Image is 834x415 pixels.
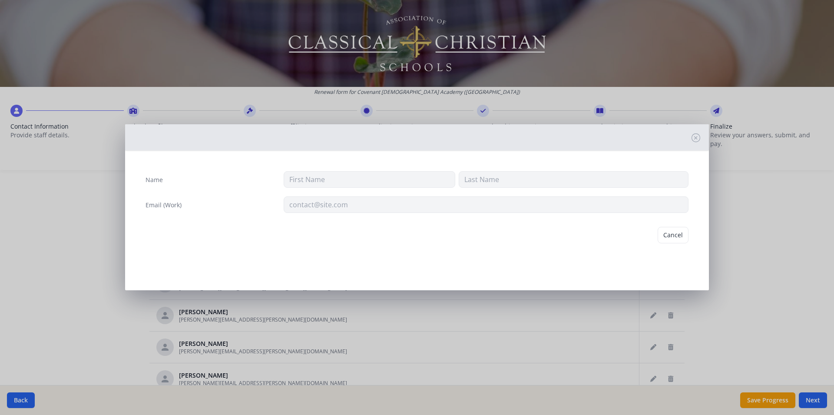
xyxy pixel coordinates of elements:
[658,227,688,243] button: Cancel
[146,176,163,184] label: Name
[284,171,455,188] input: First Name
[146,201,182,209] label: Email (Work)
[284,196,689,213] input: contact@site.com
[459,171,688,188] input: Last Name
